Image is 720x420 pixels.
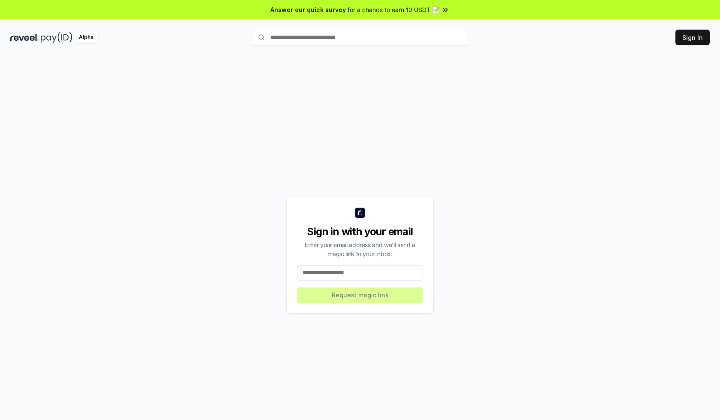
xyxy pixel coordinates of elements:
[297,225,423,239] div: Sign in with your email
[348,5,439,14] span: for a chance to earn 10 USDT 📝
[74,32,98,43] div: Alpha
[355,208,365,218] img: logo_small
[10,32,39,43] img: reveel_dark
[270,5,346,14] span: Answer our quick survey
[41,32,72,43] img: pay_id
[675,30,710,45] button: Sign In
[297,240,423,258] div: Enter your email address and we’ll send a magic link to your inbox.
